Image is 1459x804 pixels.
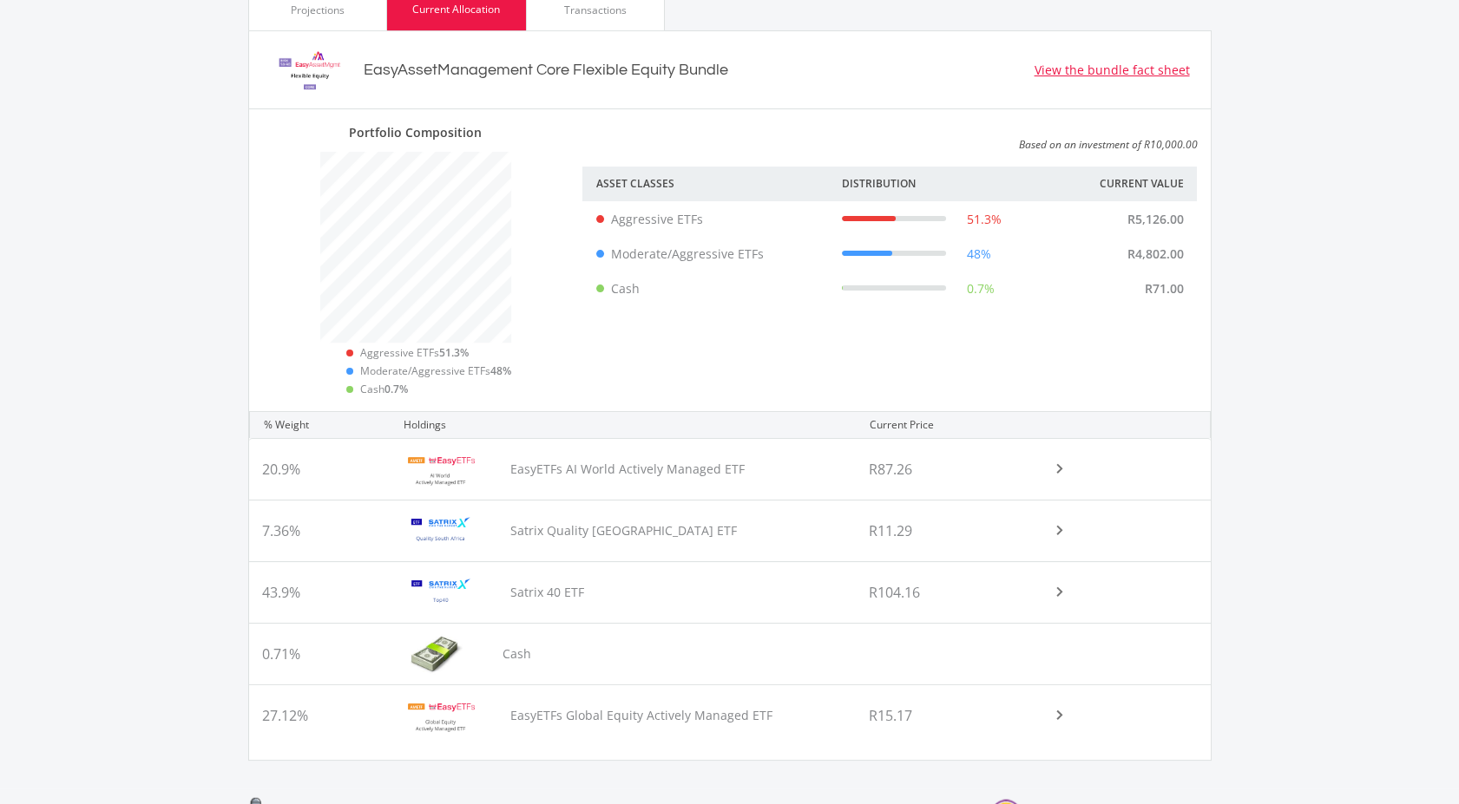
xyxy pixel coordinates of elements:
[249,562,389,623] div: 43.9%
[439,345,469,360] strong: 51.3%
[249,439,389,500] div: 20.9%
[828,167,1013,201] div: Distribution
[596,279,640,297] div: Cash
[596,210,703,228] div: Aggressive ETFs
[490,363,511,378] strong: 48%
[249,500,1211,561] mat-expansion-panel-header: 7.36% Satrix Quality [GEOGRAPHIC_DATA] ETF R11.29
[249,439,1211,500] mat-expansion-panel-header: 20.9% EasyETFs AI World Actively Managed ETF R87.26
[1013,271,1198,305] div: R71.00
[402,445,479,493] img: EQU.ZA.EASYAI.png
[402,691,479,739] img: EQU.ZA.EASYGE.png
[249,685,389,746] div: 27.12%
[249,500,389,561] div: 7.36%
[384,382,408,396] strong: 0.7%
[402,507,479,554] img: EQU.ZA.STXQUA.png
[360,363,511,378] span: Moderate/Aggressive ETFs
[360,382,408,396] span: Cash
[856,562,1019,623] div: R104.16
[1013,167,1198,201] div: Current Value
[270,45,350,95] img: EMPBundle_CEquity.png
[402,568,479,616] img: EQU.ZA.STX40.png
[582,167,828,201] div: Asset Classes
[842,279,995,297] div: 0.7%
[249,624,391,684] div: 0.71%
[856,500,1019,561] div: R11.29
[1013,236,1198,271] div: R4,802.00
[389,562,856,623] div: Satrix 40 ETF
[364,58,728,82] div: EasyAssetManagement Core Flexible Equity Bundle
[564,3,627,18] div: Transactions
[412,2,500,17] div: Current Allocation
[842,245,991,263] div: 48%
[349,123,482,141] div: Portfolio Composition
[389,685,856,746] div: EasyETFs Global Equity Actively Managed ETF
[291,3,345,18] div: Projections
[360,345,469,360] span: Aggressive ETFs
[390,412,856,438] div: Holdings
[389,439,856,500] div: EasyETFs AI World Actively Managed ETF
[389,500,856,561] div: Satrix Quality [GEOGRAPHIC_DATA] ETF
[582,137,1198,153] p: Based on an investment of R10,000.00
[250,412,390,438] div: % Weight
[403,630,471,677] img: Cash.png
[842,210,1002,228] div: 51.3%
[856,439,1019,500] div: R87.26
[856,412,1019,438] div: Current Price
[249,685,1211,746] mat-expansion-panel-header: 27.12% EasyETFs Global Equity Actively Managed ETF R15.17
[1013,201,1198,236] div: R5,126.00
[1035,61,1190,79] a: View the bundle fact sheet
[596,245,764,263] div: Moderate/Aggressive ETFs
[249,562,1211,623] mat-expansion-panel-header: 43.9% Satrix 40 ETF R104.16
[390,624,860,684] div: Cash
[249,624,1211,684] mat-expansion-panel-header: 0.71% Cash
[856,685,1019,746] div: R15.17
